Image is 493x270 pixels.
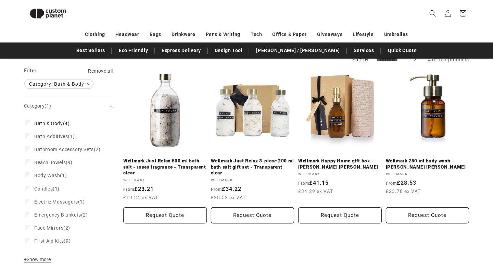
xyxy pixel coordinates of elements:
a: Tech [251,28,262,40]
span: (9) [34,238,71,244]
label: Sort by: [353,57,370,62]
h2: Filter: [24,67,38,75]
a: [PERSON_NAME] / [PERSON_NAME] [253,45,343,57]
iframe: Chat Widget [376,196,493,270]
span: (1) [34,172,67,179]
a: Wellmark Just Relax 3-piece 200 ml bath salt gift set - Transparent clear [211,158,294,176]
span: (1) [34,133,75,139]
a: Quick Quote [384,45,420,57]
span: (2) [34,146,101,152]
span: (9) [34,159,73,165]
a: Services [350,45,378,57]
: Request Quote [211,207,294,223]
span: (1) [45,103,51,109]
span: Bathroom Accessory Sets [34,147,94,152]
span: (4) [34,120,69,126]
span: (2) [34,225,70,231]
span: (1) [34,186,60,192]
button: Request Quote [123,207,207,223]
span: Emergency Blankets [34,212,81,218]
span: Beach Towels [34,160,66,165]
a: Design Tool [211,45,246,57]
span: Electric Massagers [34,199,78,205]
span: Candles [34,186,53,192]
a: Wellmark Happy Home gift box - [PERSON_NAME] [PERSON_NAME] [298,158,382,170]
a: Remove all [88,67,113,75]
span: Bath Additives [34,134,68,139]
a: Umbrellas [384,28,408,40]
a: Wellmark 250 ml body wash - [PERSON_NAME] [PERSON_NAME] [386,158,469,170]
span: 4 of 157 products [428,57,469,62]
a: Express Delivery [158,45,204,57]
a: Drinkware [172,28,195,40]
button: Request Quote [298,207,382,223]
span: Show more [24,257,51,262]
a: Headwear [115,28,139,40]
span: Face Mirrors [34,225,63,231]
a: Category: Bath & Body [24,79,94,88]
span: Remove all [88,68,113,74]
a: Best Sellers [73,45,109,57]
span: Body Wash [34,173,60,178]
img: Custom Planet [24,3,72,24]
span: Category [24,103,51,109]
span: (2) [34,212,88,218]
summary: Search [425,6,440,21]
a: Wellmark Just Relax 500 ml bath salt - roses fragrance - Transparent clear [123,158,207,176]
a: Lifestyle [353,28,374,40]
a: Office & Paper [272,28,306,40]
span: Category: Bath & Body [25,79,93,88]
span: + [24,257,27,262]
span: Bath & Body [34,121,63,126]
span: (1) [34,199,85,205]
a: Eco Friendly [115,45,151,57]
span: First Aid Kits [34,238,64,244]
summary: Category (1 selected) [24,97,113,115]
a: Bags [150,28,161,40]
a: Pens & Writing [206,28,240,40]
a: Clothing [85,28,105,40]
button: Show more [24,256,53,266]
a: Giveaways [317,28,342,40]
